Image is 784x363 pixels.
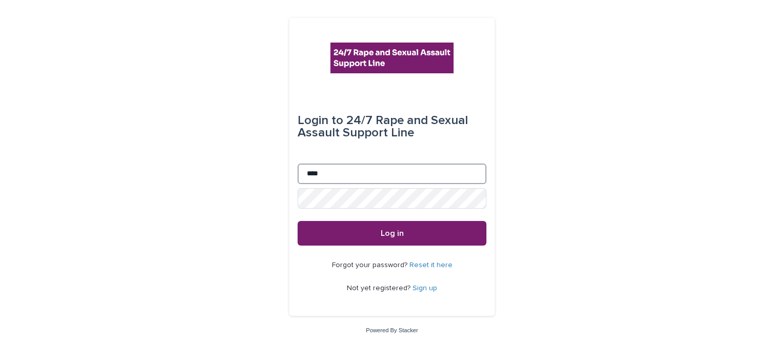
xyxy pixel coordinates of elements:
span: Not yet registered? [347,285,413,292]
img: rhQMoQhaT3yELyF149Cw [330,43,454,73]
a: Reset it here [409,261,453,269]
a: Powered By Stacker [366,327,418,333]
div: 24/7 Rape and Sexual Assault Support Line [298,106,486,147]
span: Log in [381,229,404,237]
span: Login to [298,114,343,127]
button: Log in [298,221,486,246]
span: Forgot your password? [332,261,409,269]
a: Sign up [413,285,437,292]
